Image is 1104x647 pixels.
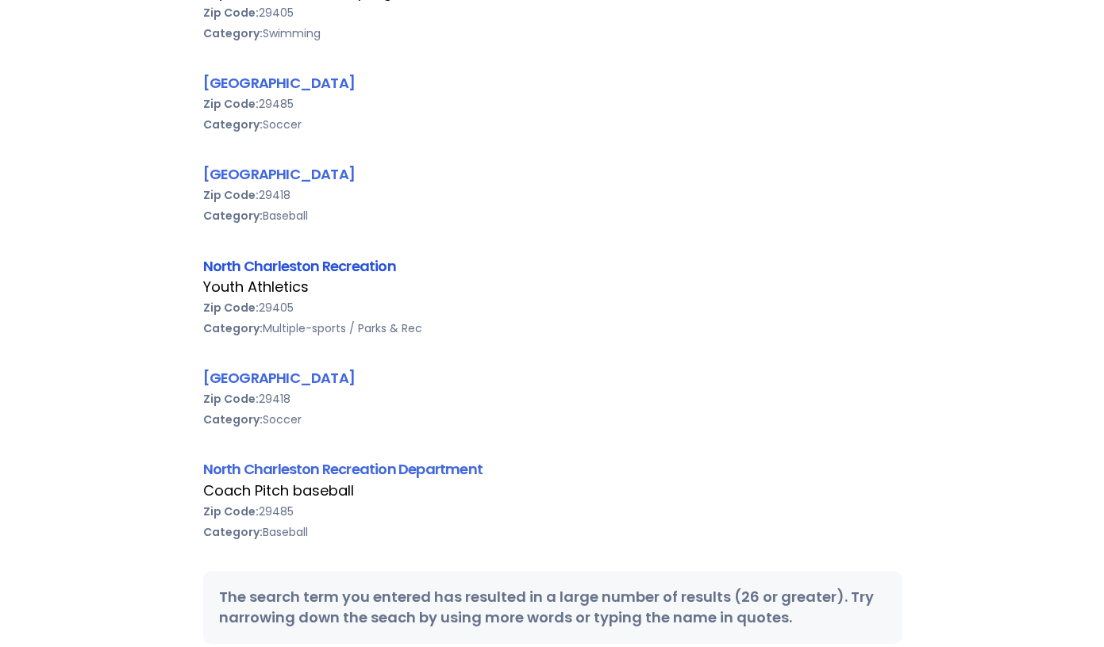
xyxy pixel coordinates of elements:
[203,458,902,480] div: North Charleston Recreation Department
[203,524,263,540] b: Category:
[203,459,483,479] a: North Charleston Recreation Department
[203,208,263,224] b: Category:
[203,164,355,184] a: [GEOGRAPHIC_DATA]
[203,391,259,407] b: Zip Code:
[203,409,902,430] div: Soccer
[203,503,259,519] b: Zip Code:
[203,187,259,203] b: Zip Code:
[203,2,902,23] div: 29405
[203,368,355,388] a: [GEOGRAPHIC_DATA]
[203,367,902,389] div: [GEOGRAPHIC_DATA]
[203,320,263,336] b: Category:
[203,255,902,277] div: North Charleston Recreation
[203,300,259,316] b: Zip Code:
[203,571,902,644] div: The search term you entered has resulted in a large number of results (26 or greater). Try narrow...
[203,501,902,522] div: 29485
[203,389,902,409] div: 29418
[203,412,263,427] b: Category:
[203,163,902,185] div: [GEOGRAPHIC_DATA]
[203,73,355,93] a: [GEOGRAPHIC_DATA]
[203,480,902,501] div: Coach Pitch baseball
[203,94,902,114] div: 29485
[203,205,902,226] div: Baseball
[203,23,902,44] div: Swimming
[203,114,902,135] div: Soccer
[203,5,259,21] b: Zip Code:
[203,277,902,297] div: Youth Athletics
[203,96,259,112] b: Zip Code:
[203,256,396,276] a: North Charleston Recreation
[203,297,902,318] div: 29405
[203,185,902,205] div: 29418
[203,522,902,542] div: Baseball
[203,72,902,94] div: [GEOGRAPHIC_DATA]
[203,318,902,339] div: Multiple-sports / Parks & Rec
[203,25,263,41] b: Category:
[203,117,263,132] b: Category:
